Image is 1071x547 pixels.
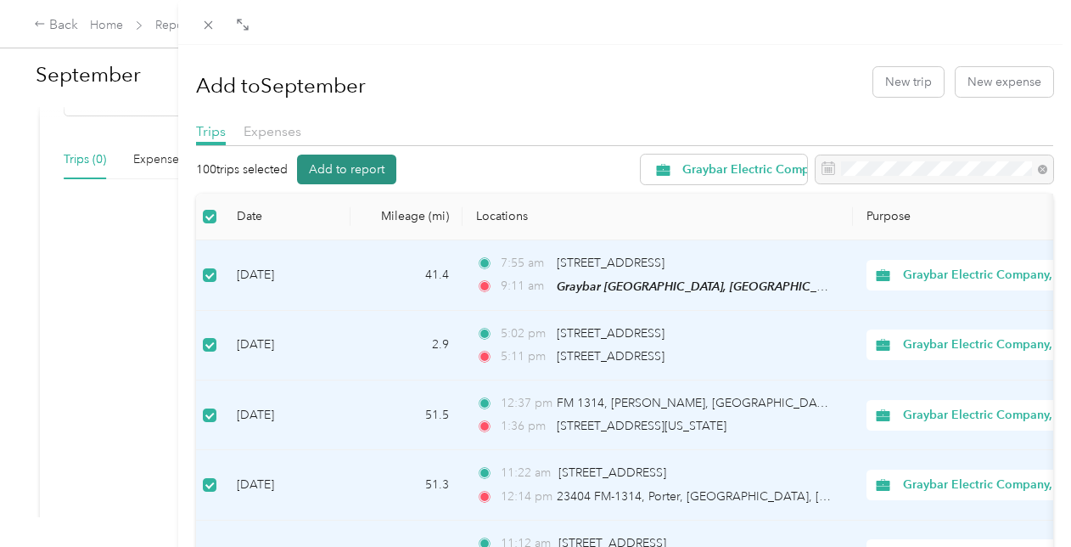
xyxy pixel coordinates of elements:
span: [STREET_ADDRESS][US_STATE] [557,419,726,433]
td: 41.4 [350,240,463,311]
button: New expense [956,67,1053,97]
button: New trip [873,67,944,97]
td: 51.5 [350,381,463,450]
h1: Add to September [196,65,366,106]
p: 100 trips selected [196,161,288,178]
th: Mileage (mi) [350,194,463,240]
td: [DATE] [223,450,350,520]
td: [DATE] [223,381,350,450]
span: [STREET_ADDRESS] [557,256,664,270]
iframe: Everlance-gr Chat Button Frame [976,452,1071,547]
span: Expenses [244,123,301,139]
span: 12:37 pm [501,394,549,413]
span: 12:14 pm [501,488,549,506]
td: [DATE] [223,311,350,381]
span: [STREET_ADDRESS] [558,465,666,480]
th: Date [223,194,350,240]
span: [STREET_ADDRESS] [557,326,664,341]
button: Add to report [297,155,396,184]
span: 1:36 pm [501,417,549,436]
td: [DATE] [223,240,350,311]
span: 11:22 am [501,464,551,482]
span: 7:55 am [501,254,549,273]
span: [STREET_ADDRESS] [557,349,664,364]
span: Trips [196,123,226,139]
span: 5:02 pm [501,324,549,343]
td: 2.9 [350,311,463,381]
span: Graybar Electric Company, Inc [682,164,851,176]
span: 9:11 am [501,277,549,296]
span: 5:11 pm [501,347,549,366]
th: Locations [463,194,853,240]
span: 23404 FM-1314, Porter, [GEOGRAPHIC_DATA], [GEOGRAPHIC_DATA] [557,489,938,504]
span: Graybar [GEOGRAPHIC_DATA], [GEOGRAPHIC_DATA] ([STREET_ADDRESS][US_STATE]) [557,279,1025,294]
td: 51.3 [350,450,463,520]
